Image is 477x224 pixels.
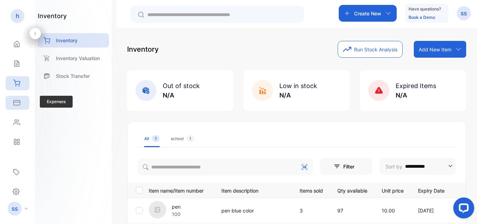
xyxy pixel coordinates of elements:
[396,82,436,89] span: Expired Items
[300,186,323,194] p: Items sold
[12,204,18,213] p: ss
[409,6,441,13] p: Have questions?
[221,207,285,214] p: pen blue color
[396,91,436,100] p: N/A
[144,136,160,142] div: All
[149,201,166,218] img: item
[386,163,402,170] p: Sort by
[163,82,200,89] span: Out of stock
[457,5,471,22] button: ss
[382,208,395,214] span: 10.00
[382,186,404,194] p: Unit price
[56,37,78,44] p: Inventory
[56,55,100,62] p: Inventory Valuation
[448,195,477,224] iframe: LiveChat chat widget
[279,82,317,89] span: Low in stock
[419,46,452,53] p: Add New Item
[163,91,200,100] p: N/A
[339,5,397,22] button: Create New
[172,210,181,218] p: 100
[418,207,445,214] p: [DATE]
[56,72,90,80] p: Stock Transfer
[418,186,445,194] p: Expiry Date
[38,33,109,48] a: Inventory
[172,203,181,210] p: pen
[149,186,213,194] p: Item name/Item number
[337,186,367,194] p: Qty available
[354,10,381,17] p: Create New
[171,136,194,142] div: school
[38,69,109,83] a: Stock Transfer
[38,11,67,21] h1: inventory
[461,9,467,18] p: ss
[40,96,73,108] span: Expenses
[16,12,20,21] p: h
[186,135,194,142] span: 1
[338,41,403,58] button: Run Stock Analysis
[379,158,456,175] button: Sort by
[409,15,435,20] a: Book a Demo
[337,207,367,214] p: 97
[300,207,323,214] p: 3
[279,91,317,100] p: N/A
[221,186,285,194] p: Item description
[38,51,109,65] a: Inventory Valuation
[127,44,159,55] p: Inventory
[152,135,160,142] span: 1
